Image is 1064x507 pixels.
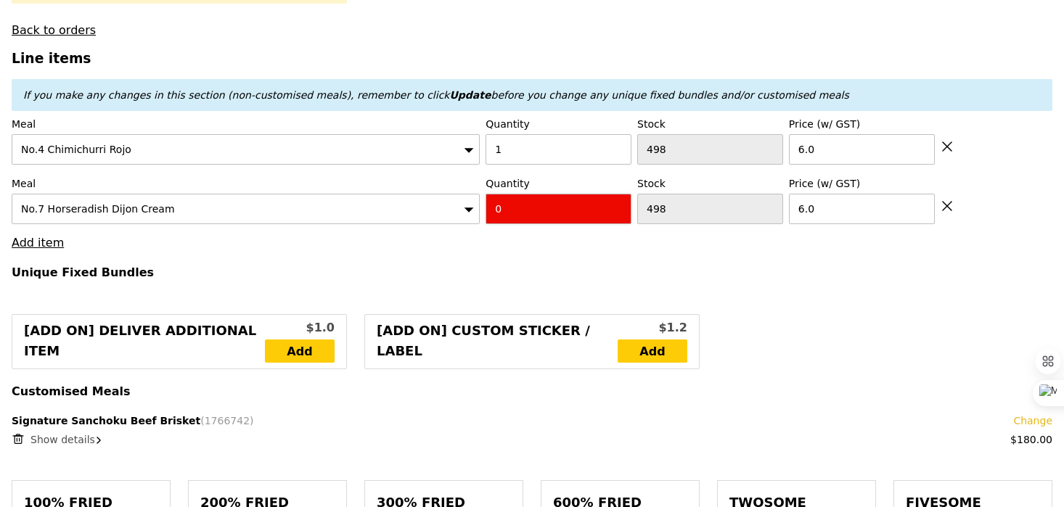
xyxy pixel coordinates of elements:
span: No.7 Horseradish Dijon Cream [21,203,175,215]
label: Quantity [486,176,631,191]
h4: Customised Meals [12,384,1052,398]
span: No.4 Chimichurri Rojo [21,144,131,155]
a: Add [265,339,335,363]
a: Change [1013,413,1052,428]
span: Show details [30,434,95,445]
a: Add item [12,236,64,250]
a: Add [618,339,687,363]
b: Update [449,89,491,101]
label: Quantity [486,117,631,131]
label: Price (w/ GST) [789,176,935,191]
h4: Unique Fixed Bundles [12,265,1052,279]
div: $180.00 [1010,432,1052,447]
label: Stock [637,117,783,131]
em: If you make any changes in this section (non-customised meals), remember to click before you chan... [23,89,849,101]
label: Stock [637,176,783,191]
div: [Add on] Custom Sticker / Label [377,321,618,363]
div: Signature Sanchoku Beef Brisket [12,413,1052,428]
label: Price (w/ GST) [789,117,935,131]
div: $1.0 [265,319,335,337]
label: Meal [12,176,480,191]
div: [Add on] Deliver Additional Item [24,321,265,363]
span: (1766742) [200,415,253,426]
label: Meal [12,117,480,131]
a: Back to orders [12,23,96,37]
div: $1.2 [618,319,687,337]
h3: Line items [12,51,1052,66]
